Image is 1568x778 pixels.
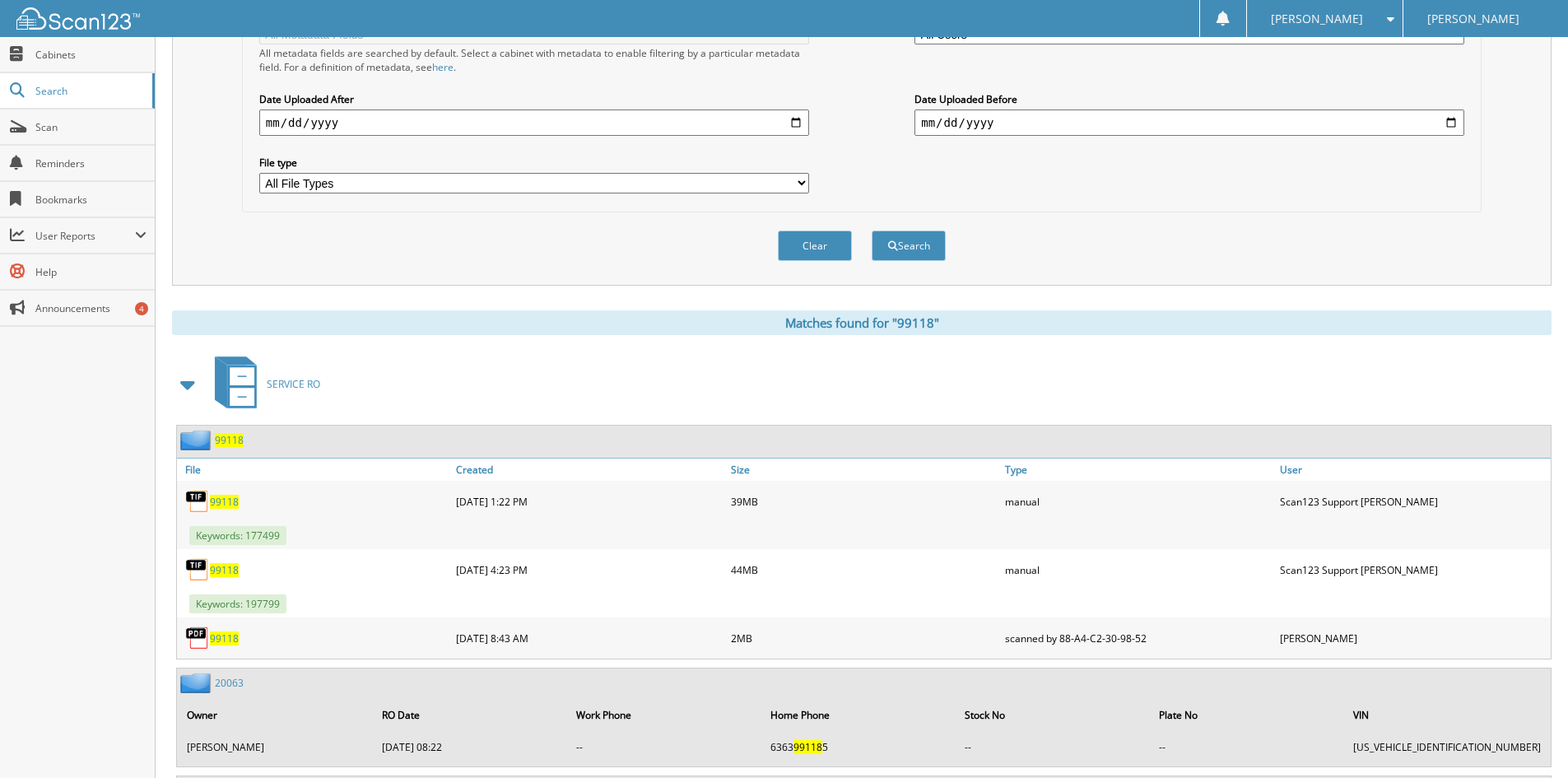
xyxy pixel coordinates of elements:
[1276,485,1551,518] div: Scan123 Support [PERSON_NAME]
[727,622,1002,655] div: 2MB
[35,156,147,170] span: Reminders
[1001,459,1276,481] a: Type
[35,301,147,315] span: Announcements
[452,553,727,586] div: [DATE] 4:23 PM
[1427,14,1519,24] span: [PERSON_NAME]
[1001,622,1276,655] div: scanned by 88-A4-C2-30-98-52
[1151,734,1343,761] td: --
[210,495,239,509] a: 99118
[914,109,1464,136] input: end
[452,459,727,481] a: Created
[179,734,372,761] td: [PERSON_NAME]
[727,459,1002,481] a: Size
[259,156,809,170] label: File type
[452,622,727,655] div: [DATE] 8:43 AM
[956,734,1149,761] td: --
[762,734,955,761] td: 6363 5
[215,676,244,690] a: 20063
[185,489,210,514] img: TIF.png
[793,740,822,754] span: 99118
[185,557,210,582] img: TIF.png
[568,698,761,732] th: Work Phone
[1276,622,1551,655] div: [PERSON_NAME]
[568,734,761,761] td: --
[914,92,1464,106] label: Date Uploaded Before
[35,229,135,243] span: User Reports
[180,673,215,693] img: folder2.png
[189,594,286,613] span: Keywords: 197799
[374,698,566,732] th: RO Date
[189,526,286,545] span: Keywords: 177499
[727,485,1002,518] div: 39MB
[177,459,452,481] a: File
[1345,698,1549,732] th: VIN
[180,430,215,450] img: folder2.png
[1276,553,1551,586] div: Scan123 Support [PERSON_NAME]
[1486,699,1568,778] iframe: Chat Widget
[374,734,566,761] td: [DATE] 08:22
[432,60,454,74] a: here
[727,553,1002,586] div: 44MB
[35,193,147,207] span: Bookmarks
[185,626,210,650] img: PDF.png
[267,377,320,391] span: SERVICE RO
[956,698,1149,732] th: Stock No
[1001,485,1276,518] div: manual
[762,698,955,732] th: Home Phone
[35,265,147,279] span: Help
[778,231,852,261] button: Clear
[172,310,1552,335] div: Matches found for "99118"
[16,7,140,30] img: scan123-logo-white.svg
[259,109,809,136] input: start
[210,563,239,577] a: 99118
[259,46,809,74] div: All metadata fields are searched by default. Select a cabinet with metadata to enable filtering b...
[1276,459,1551,481] a: User
[1151,698,1343,732] th: Plate No
[205,352,320,417] a: SERVICE RO
[35,84,144,98] span: Search
[179,698,372,732] th: Owner
[210,631,239,645] a: 99118
[259,92,809,106] label: Date Uploaded After
[35,120,147,134] span: Scan
[872,231,946,261] button: Search
[215,433,244,447] a: 99118
[35,48,147,62] span: Cabinets
[1271,14,1363,24] span: [PERSON_NAME]
[452,485,727,518] div: [DATE] 1:22 PM
[1345,734,1549,761] td: [US_VEHICLE_IDENTIFICATION_NUMBER]
[135,302,148,315] div: 4
[1001,553,1276,586] div: manual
